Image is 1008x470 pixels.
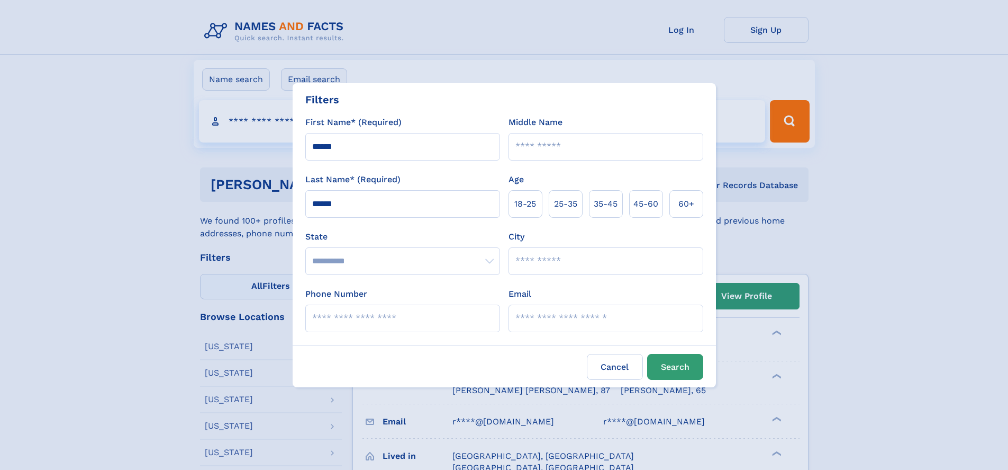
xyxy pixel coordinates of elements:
button: Search [647,354,703,380]
label: City [508,230,524,243]
label: State [305,230,500,243]
div: Filters [305,92,339,108]
span: 35‑45 [594,198,617,210]
label: First Name* (Required) [305,116,402,129]
span: 18‑25 [514,198,536,210]
label: Email [508,288,531,300]
label: Middle Name [508,116,562,129]
span: 60+ [678,198,694,210]
label: Last Name* (Required) [305,173,401,186]
span: 45‑60 [633,198,658,210]
label: Cancel [587,354,643,380]
label: Age [508,173,524,186]
span: 25‑35 [554,198,577,210]
label: Phone Number [305,288,367,300]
